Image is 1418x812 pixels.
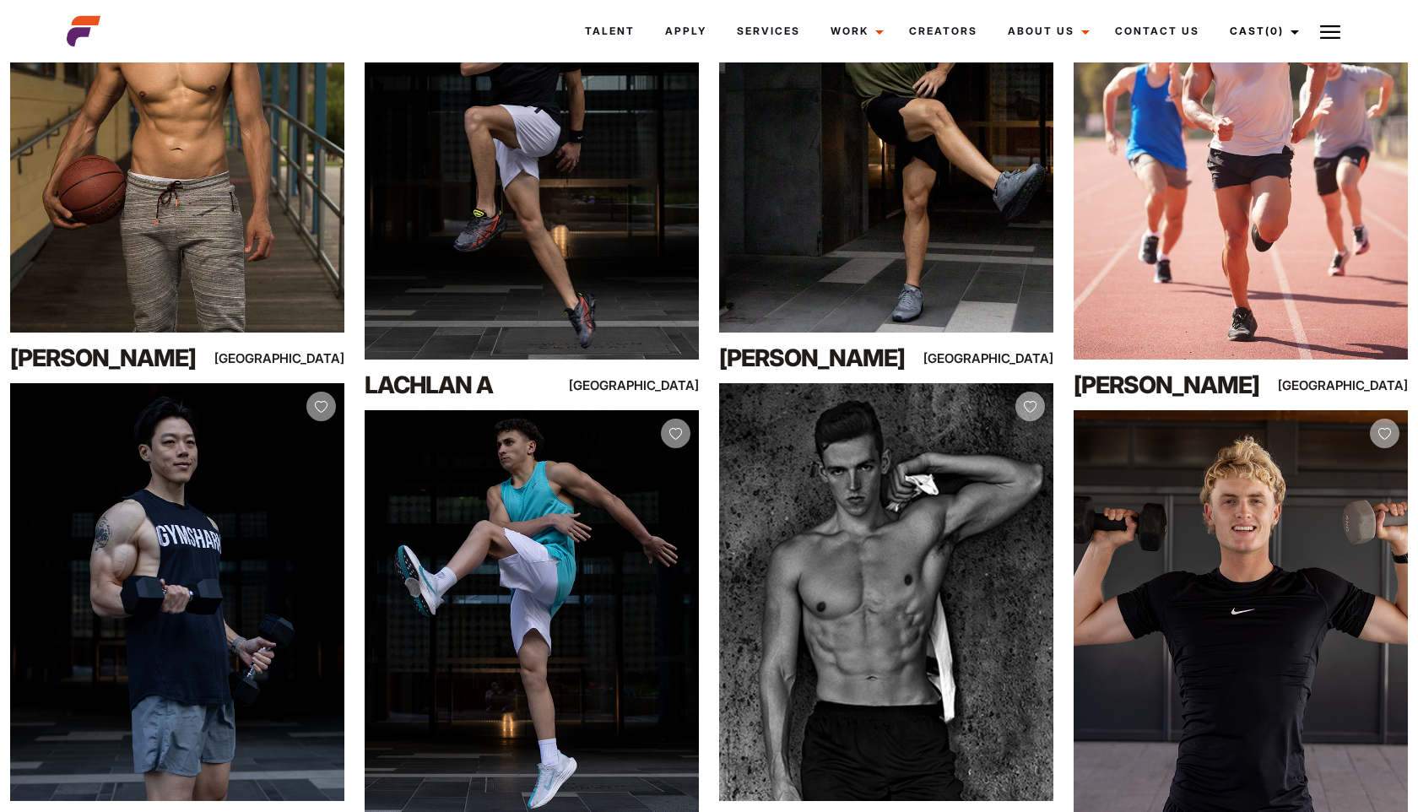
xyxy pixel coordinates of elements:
[719,341,920,375] div: [PERSON_NAME]
[1074,368,1275,402] div: [PERSON_NAME]
[10,341,211,375] div: [PERSON_NAME]
[365,368,566,402] div: Lachlan A
[1265,24,1284,37] span: (0)
[1100,8,1215,54] a: Contact Us
[244,348,344,369] div: [GEOGRAPHIC_DATA]
[1320,22,1340,42] img: Burger icon
[993,8,1100,54] a: About Us
[894,8,993,54] a: Creators
[598,375,699,396] div: [GEOGRAPHIC_DATA]
[815,8,894,54] a: Work
[650,8,722,54] a: Apply
[1307,375,1408,396] div: [GEOGRAPHIC_DATA]
[953,348,1053,369] div: [GEOGRAPHIC_DATA]
[722,8,815,54] a: Services
[67,14,100,48] img: cropped-aefm-brand-fav-22-square.png
[1215,8,1309,54] a: Cast(0)
[570,8,650,54] a: Talent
